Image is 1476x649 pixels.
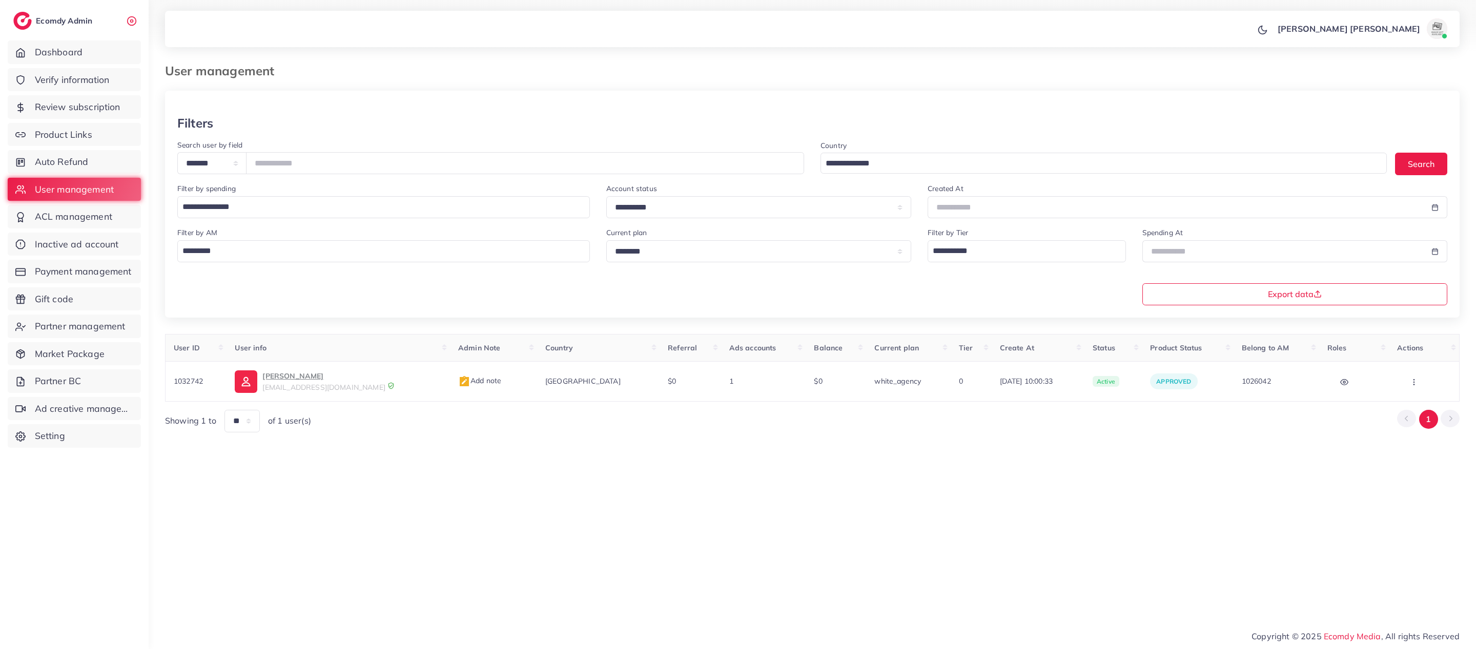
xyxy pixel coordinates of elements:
a: Product Links [8,123,141,146]
img: ic-user-info.36bf1079.svg [235,370,257,393]
span: Add note [458,376,501,385]
a: [PERSON_NAME] [PERSON_NAME]avatar [1272,18,1451,39]
a: ACL management [8,205,141,228]
a: Partner BC [8,369,141,393]
span: , All rights Reserved [1381,630,1460,642]
span: white_agency [874,376,921,386]
label: Current plan [606,227,647,238]
span: User info [235,343,266,352]
label: Search user by field [177,140,242,150]
a: User management [8,178,141,201]
div: Search for option [177,196,590,218]
label: Filter by Tier [928,227,968,238]
span: Export data [1268,290,1322,298]
input: Search for option [179,198,577,216]
a: logoEcomdy Admin [13,12,95,30]
a: Verify information [8,68,141,92]
label: Account status [606,183,657,194]
h3: User management [165,64,282,78]
span: of 1 user(s) [268,415,311,427]
span: Status [1093,343,1115,352]
span: Actions [1397,343,1423,352]
span: active [1093,376,1119,387]
span: Ad creative management [35,402,133,415]
span: Market Package [35,347,105,361]
span: Setting [35,429,65,443]
a: Gift code [8,287,141,311]
a: Payment management [8,260,141,283]
span: User ID [174,343,200,352]
a: Review subscription [8,95,141,119]
span: Showing 1 to [165,415,216,427]
img: logo [13,12,32,30]
span: Dashboard [35,46,83,59]
span: Inactive ad account [35,238,119,251]
label: Country [821,140,847,151]
a: Dashboard [8,40,141,64]
span: Create At [1000,343,1034,352]
span: User management [35,183,114,196]
label: Created At [928,183,963,194]
a: Market Package [8,342,141,366]
label: Spending At [1142,227,1183,238]
span: approved [1156,378,1191,385]
span: [DATE] 10:00:33 [1000,376,1076,386]
span: 1 [729,376,733,386]
a: Auto Refund [8,150,141,174]
div: Search for option [821,153,1387,174]
span: [GEOGRAPHIC_DATA] [545,376,621,386]
span: Product Links [35,128,92,141]
span: 1026042 [1242,376,1271,386]
span: Belong to AM [1242,343,1289,352]
input: Search for option [822,156,1373,172]
ul: Pagination [1397,410,1460,429]
span: ACL management [35,210,112,223]
span: 1032742 [174,376,203,386]
span: $0 [668,376,676,386]
span: 0 [959,376,963,386]
button: Search [1395,153,1447,175]
div: Search for option [928,240,1125,262]
img: 9CAL8B2pu8EFxCJHYAAAAldEVYdGRhdGU6Y3JlYXRlADIwMjItMTItMDlUMDQ6NTg6MzkrMDA6MDBXSlgLAAAAJXRFWHRkYXR... [387,382,395,389]
span: Gift code [35,292,73,306]
a: [PERSON_NAME][EMAIL_ADDRESS][DOMAIN_NAME] [235,370,442,392]
p: [PERSON_NAME] [262,370,385,382]
h2: Ecomdy Admin [36,16,95,26]
span: [EMAIL_ADDRESS][DOMAIN_NAME] [262,383,385,392]
span: $0 [814,376,822,386]
span: Auto Refund [35,155,89,169]
a: Ad creative management [8,397,141,421]
a: Setting [8,424,141,448]
span: Verify information [35,73,110,87]
span: Partner BC [35,374,81,388]
img: admin_note.cdd0b510.svg [458,375,470,388]
button: Export data [1142,283,1448,305]
p: [PERSON_NAME] [PERSON_NAME] [1278,23,1420,35]
label: Filter by AM [177,227,217,238]
span: Current plan [874,343,919,352]
button: Go to page 1 [1419,410,1438,429]
input: Search for option [179,242,577,260]
span: Copyright © 2025 [1252,630,1460,642]
span: Product Status [1150,343,1202,352]
span: Roles [1327,343,1347,352]
span: Partner management [35,320,126,333]
span: Balance [814,343,843,352]
span: Country [545,343,573,352]
img: avatar [1427,18,1447,39]
div: Search for option [177,240,590,262]
a: Ecomdy Media [1324,631,1381,641]
input: Search for option [929,242,1112,260]
span: Payment management [35,265,132,278]
a: Partner management [8,315,141,338]
h3: Filters [177,116,213,131]
span: Admin Note [458,343,501,352]
span: Ads accounts [729,343,776,352]
a: Inactive ad account [8,233,141,256]
label: Filter by spending [177,183,236,194]
span: Review subscription [35,100,120,114]
span: Referral [668,343,697,352]
span: Tier [959,343,973,352]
